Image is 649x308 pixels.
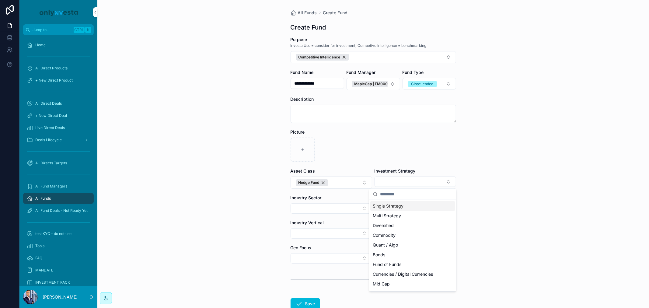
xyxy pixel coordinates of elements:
span: All Fund Managers [35,184,67,189]
span: Picture [291,129,305,135]
div: scrollable content [19,35,97,286]
button: Select Button [291,253,372,264]
button: Select Button [375,177,456,187]
span: Description [291,96,314,102]
span: Ctrl [74,27,85,33]
a: All Funds [23,193,94,204]
span: + New Direct Product [35,78,73,83]
button: Unselect 6 [296,179,328,186]
span: Commodity [373,232,396,238]
a: All Direct Products [23,63,94,74]
span: Single Strategy [373,203,403,209]
a: All Directs Targets [23,158,94,169]
button: Unselect 43 [352,81,404,87]
button: Select Button [403,78,456,89]
button: Jump to...CtrlK [23,24,94,35]
span: MapleCap | FM000043 [354,82,395,86]
span: Home [35,43,46,47]
h1: Create Fund [291,23,326,32]
span: Diversified [373,222,394,229]
span: Deals Lifecycle [35,138,62,142]
button: Select Button [291,203,372,214]
a: Home [23,40,94,51]
a: Deals Lifecycle [23,135,94,145]
span: Bonds [373,252,385,258]
span: Hedge Fund [298,180,319,185]
span: Industry Vertical [291,220,324,225]
span: Purpose [291,37,307,42]
span: Jump to... [33,27,71,32]
span: Currencies / Digital Currencies [373,271,433,277]
a: All Funds [291,10,317,16]
span: Tools [35,243,44,248]
a: Live Direct Deals [23,122,94,133]
button: Select Button [347,78,400,90]
span: All Funds [298,10,317,16]
span: Fund Manager [347,70,376,75]
a: MANDATE [23,265,94,276]
span: Asset Class [291,168,315,173]
a: All Fund Managers [23,181,94,192]
span: All Funds [35,196,51,201]
span: Geo Focus [291,245,312,250]
span: Multi Strategy [373,213,401,219]
p: [PERSON_NAME] [43,294,78,300]
div: Suggestions [369,200,456,291]
span: INVESTMENT_PACK [35,280,70,285]
button: Select Button [291,228,372,239]
span: All Direct Deals [35,101,62,106]
span: All Directs Targets [35,161,67,166]
span: K [86,27,91,32]
span: Quant / Algo [373,242,398,248]
span: Investment Strategy [375,168,416,173]
span: All Direct Products [35,66,68,71]
span: All Fund Deals - Not Ready Yet [35,208,88,213]
span: Investa Use = consider for investment; Competive Intelligence = benchmarking [291,43,427,48]
span: Fund Type [403,70,424,75]
a: All Direct Deals [23,98,94,109]
a: INVESTMENT_PACK [23,277,94,288]
button: Select Button [291,51,456,63]
span: MANDATE [35,268,53,273]
span: FAQ [35,256,42,261]
a: test KYC - do not use [23,228,94,239]
span: Mid Cap [373,281,390,287]
a: Tools [23,240,94,251]
a: Create Fund [323,10,348,16]
img: App logo [38,7,79,17]
a: FAQ [23,253,94,264]
span: Growth [373,291,387,297]
div: Close-ended [411,81,434,87]
span: Competitive Intelligence [298,55,340,60]
span: Fund of Funds [373,261,401,268]
span: Live Direct Deals [35,125,65,130]
button: Unselect 1 [296,54,349,61]
a: + New Direct Deal [23,110,94,121]
a: All Fund Deals - Not Ready Yet [23,205,94,216]
span: test KYC - do not use [35,231,72,236]
span: Industry Sector [291,195,322,200]
button: Select Button [291,177,372,189]
span: Fund Name [291,70,314,75]
a: + New Direct Product [23,75,94,86]
span: + New Direct Deal [35,113,67,118]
